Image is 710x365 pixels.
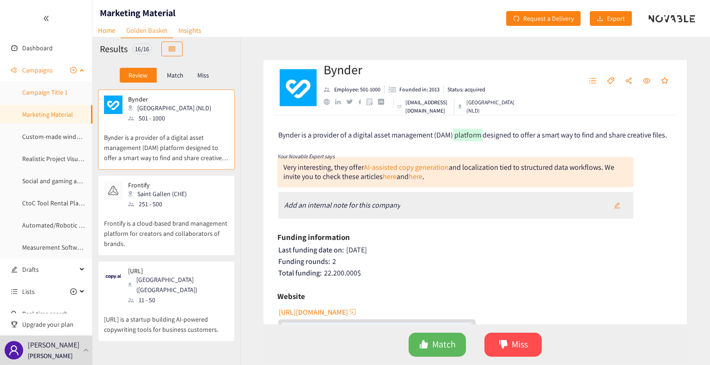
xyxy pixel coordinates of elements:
mark: platform [453,129,483,141]
p: [EMAIL_ADDRESS][DOMAIN_NAME] [405,98,450,115]
span: [URL][DOMAIN_NAME] [279,306,348,318]
p: Frontify is a cloud-based brand management platform for creators and collaborators of brands. [104,209,229,249]
button: likeMatch [409,333,466,357]
span: plus-circle [70,67,77,73]
span: Request a Delivery [523,13,574,24]
div: [GEOGRAPHIC_DATA] ([GEOGRAPHIC_DATA]) [128,275,228,295]
p: [URL] is a startup building AI-powered copywriting tools for business customers. [104,305,229,335]
li: Employees [324,85,385,94]
div: Widget de chat [560,265,710,365]
h2: Results [100,42,128,55]
h6: Website [277,289,305,303]
a: Measurement Software [22,243,86,251]
span: Funding rounds: [278,257,330,266]
h1: Marketing Material [100,6,176,19]
p: Bynder [128,96,211,103]
div: 251 - 500 [128,199,192,209]
a: Home [92,23,121,37]
li: Status [444,85,485,94]
p: [URL] [128,267,222,275]
a: Real-time search [22,310,68,318]
button: table [161,42,183,56]
div: [GEOGRAPHIC_DATA] (NLD) [128,103,217,113]
p: Founded in: 2013 [399,85,440,94]
a: Golden Basket [121,23,173,38]
p: Miss [197,72,209,79]
p: Frontify [128,181,187,189]
a: google maps [367,98,378,105]
button: downloadExport [590,11,632,26]
button: share-alt [620,74,637,89]
span: Upgrade your plan [22,315,85,334]
div: 501 - 1000 [128,113,217,123]
span: download [597,15,603,23]
span: edit [11,266,18,273]
img: Snapshot of the company's website [104,267,122,286]
p: Bynder is a provider of a digital asset management (DAM) platform designed to offer a smart way t... [104,123,229,163]
div: 22.200.000 $ [278,269,673,278]
span: eye [643,77,650,85]
button: [URL][DOMAIN_NAME] [279,305,357,319]
a: here [409,172,422,181]
i: Add an internal note for this company [284,200,400,210]
span: Drafts [22,260,77,279]
span: Last funding date on: [278,245,344,255]
span: dislike [499,340,508,350]
i: Your Novable Expert says [277,153,335,160]
h6: Funding information [277,230,350,244]
span: plus-circle [70,288,77,295]
div: 16 / 16 [132,43,152,54]
div: [GEOGRAPHIC_DATA] (NLD) [458,98,515,115]
span: star [661,77,668,85]
div: Very interesting, they offer and localization tied to structured data workflows. We invite you to... [283,162,614,181]
a: twitter [346,99,358,104]
img: Company Logo [280,69,317,106]
img: Snapshot of the company's website [104,96,122,114]
a: Dashboard [22,44,53,52]
iframe: Chat Widget [560,265,710,365]
span: Total funding: [278,268,322,278]
span: Match [432,337,456,352]
span: Campaigns [22,61,53,79]
button: unordered-list [584,74,601,89]
a: website [324,99,335,105]
a: Insights [173,23,207,37]
a: Social and gaming application for ideation events [22,177,157,185]
span: Miss [512,337,528,352]
a: Custom-made windows configurator [22,132,123,141]
div: 2 [278,257,673,266]
span: unordered-list [11,288,18,295]
button: star [656,74,673,89]
a: crunchbase [378,99,390,105]
p: Employee: 501-1000 [334,85,380,94]
span: Lists [22,282,35,301]
div: 11 - 50 [128,295,228,305]
span: double-left [43,15,49,22]
a: CtoC Tool Rental Platform [22,199,94,207]
span: Bynder is a provider of a digital asset management (DAM) [278,130,453,140]
p: [PERSON_NAME] [28,339,80,351]
span: sound [11,67,18,73]
p: Match [167,72,184,79]
a: Realistic Project Visualization for Configurators [22,155,150,163]
button: edit [607,198,627,213]
button: eye [638,74,655,89]
p: Review [129,72,147,79]
div: Saint Gallen (CHE) [128,189,192,199]
a: AI‑assisted copy generation [364,162,449,172]
span: redo [513,15,520,23]
span: like [419,340,428,350]
button: tag [602,74,619,89]
img: Snapshot of the company's website [104,181,122,200]
span: table [169,46,175,53]
button: redoRequest a Delivery [506,11,581,26]
p: [PERSON_NAME] [28,351,73,361]
h2: Bynder [324,60,510,79]
a: Campaign Title 1 [22,88,67,96]
span: Export [607,13,625,24]
span: tag [607,77,614,85]
a: here [383,172,397,181]
span: edit [614,202,620,209]
a: linkedin [335,99,346,105]
button: dislikeMiss [484,333,542,357]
